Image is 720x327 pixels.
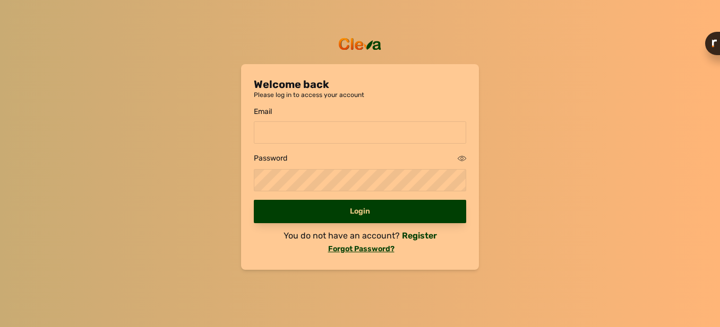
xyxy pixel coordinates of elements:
img: cleva_logo.png [337,37,383,51]
a: Register [400,231,437,241]
p: Welcome back [254,77,466,92]
p: Please log in to access your account [254,92,466,98]
p: You do not have an account? [284,229,400,242]
a: Forgot Password? [326,244,395,253]
div: Email [254,107,466,117]
div: Password [254,153,287,164]
div: Login [254,200,466,223]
